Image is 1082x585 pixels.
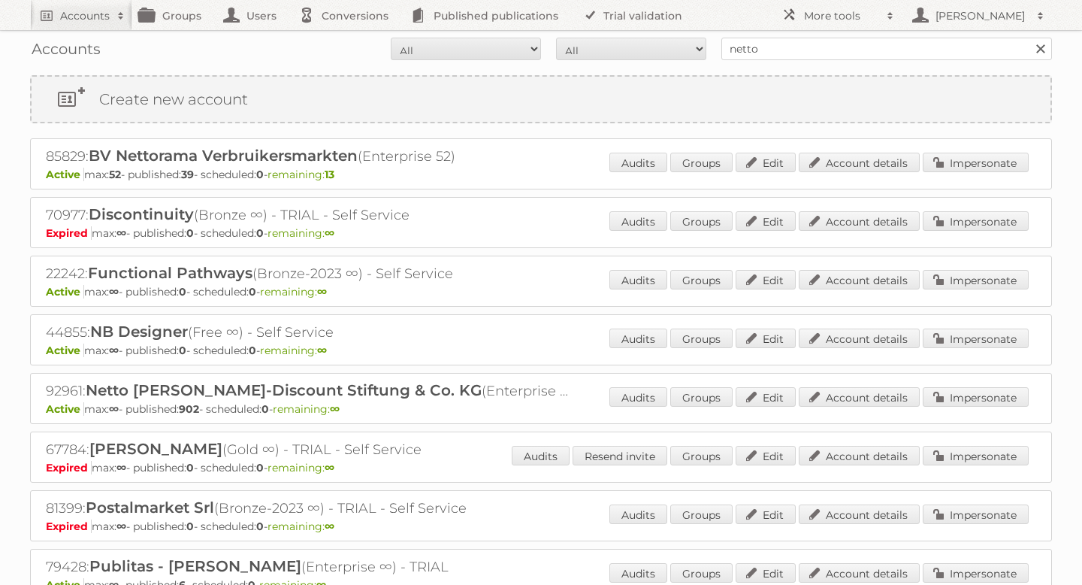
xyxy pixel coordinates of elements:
[736,153,796,172] a: Edit
[923,387,1029,407] a: Impersonate
[609,505,667,524] a: Audits
[325,168,334,181] strong: 13
[109,168,121,181] strong: 52
[46,147,572,166] h2: 85829: (Enterprise 52)
[325,461,334,474] strong: ∞
[256,226,264,240] strong: 0
[46,285,84,299] span: Active
[736,329,796,348] a: Edit
[736,446,796,465] a: Edit
[609,211,667,231] a: Audits
[330,402,340,416] strong: ∞
[256,520,264,533] strong: 0
[60,8,110,23] h2: Accounts
[923,505,1029,524] a: Impersonate
[670,211,733,231] a: Groups
[260,344,327,357] span: remaining:
[273,402,340,416] span: remaining:
[179,285,186,299] strong: 0
[86,499,214,517] span: Postalmarket Srl
[46,440,572,459] h2: 67784: (Gold ∞) - TRIAL - Self Service
[46,461,92,474] span: Expired
[573,446,667,465] a: Resend invite
[89,205,194,223] span: Discontinuity
[89,147,358,165] span: BV Nettorama Verbruikersmarkten
[109,402,119,416] strong: ∞
[46,168,84,181] span: Active
[670,153,733,172] a: Groups
[267,520,334,533] span: remaining:
[32,77,1050,122] a: Create new account
[799,505,920,524] a: Account details
[923,270,1029,289] a: Impersonate
[179,344,186,357] strong: 0
[46,344,84,357] span: Active
[46,344,1036,357] p: max: - published: - scheduled: -
[46,381,572,401] h2: 92961: (Enterprise ∞)
[46,323,572,342] h2: 44855: (Free ∞) - Self Service
[923,153,1029,172] a: Impersonate
[89,557,301,575] span: Publitas - [PERSON_NAME]
[736,270,796,289] a: Edit
[267,461,334,474] span: remaining:
[261,402,269,416] strong: 0
[512,446,570,465] a: Audits
[46,402,84,416] span: Active
[186,461,194,474] strong: 0
[670,446,733,465] a: Groups
[609,153,667,172] a: Audits
[670,329,733,348] a: Groups
[736,563,796,583] a: Edit
[256,461,264,474] strong: 0
[325,520,334,533] strong: ∞
[609,270,667,289] a: Audits
[317,344,327,357] strong: ∞
[86,381,482,399] span: Netto [PERSON_NAME]-Discount Stiftung & Co. KG
[736,387,796,407] a: Edit
[116,520,126,533] strong: ∞
[736,211,796,231] a: Edit
[670,563,733,583] a: Groups
[670,505,733,524] a: Groups
[267,168,334,181] span: remaining:
[256,168,264,181] strong: 0
[46,499,572,518] h2: 81399: (Bronze-2023 ∞) - TRIAL - Self Service
[799,153,920,172] a: Account details
[109,285,119,299] strong: ∞
[799,329,920,348] a: Account details
[804,8,879,23] h2: More tools
[186,520,194,533] strong: 0
[46,226,92,240] span: Expired
[249,285,256,299] strong: 0
[46,402,1036,416] p: max: - published: - scheduled: -
[46,205,572,225] h2: 70977: (Bronze ∞) - TRIAL - Self Service
[46,226,1036,240] p: max: - published: - scheduled: -
[267,226,334,240] span: remaining:
[46,168,1036,181] p: max: - published: - scheduled: -
[932,8,1029,23] h2: [PERSON_NAME]
[46,264,572,283] h2: 22242: (Bronze-2023 ∞) - Self Service
[736,505,796,524] a: Edit
[325,226,334,240] strong: ∞
[799,211,920,231] a: Account details
[609,387,667,407] a: Audits
[923,211,1029,231] a: Impersonate
[46,461,1036,474] p: max: - published: - scheduled: -
[799,563,920,583] a: Account details
[90,323,188,341] span: NB Designer
[181,168,194,181] strong: 39
[799,387,920,407] a: Account details
[799,446,920,465] a: Account details
[46,285,1036,299] p: max: - published: - scheduled: -
[116,461,126,474] strong: ∞
[609,329,667,348] a: Audits
[46,520,1036,533] p: max: - published: - scheduled: -
[799,270,920,289] a: Account details
[609,563,667,583] a: Audits
[670,270,733,289] a: Groups
[46,520,92,533] span: Expired
[923,446,1029,465] a: Impersonate
[923,563,1029,583] a: Impersonate
[923,329,1029,348] a: Impersonate
[89,440,222,458] span: [PERSON_NAME]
